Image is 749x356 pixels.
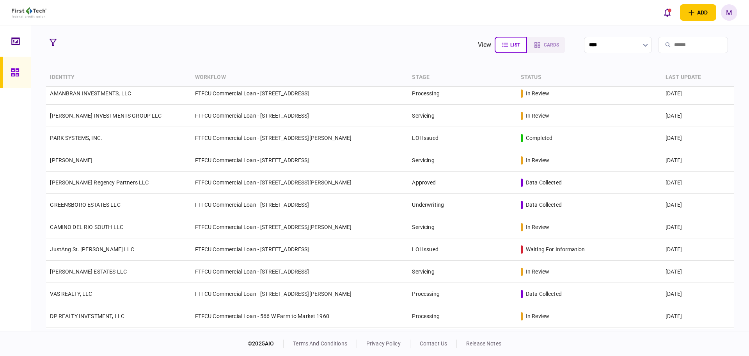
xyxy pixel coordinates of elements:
a: privacy policy [366,340,401,347]
div: view [478,40,492,50]
div: in review [526,312,549,320]
td: FTFCU Commercial Loan - [STREET_ADDRESS] [191,238,408,261]
td: Processing [408,305,516,327]
span: list [510,42,520,48]
td: [DATE] [662,327,734,350]
td: FTFCU Commercial Loan - [STREET_ADDRESS][PERSON_NAME] [191,127,408,149]
td: Approved [408,172,516,194]
td: FTFCU Commercial Loan - [STREET_ADDRESS] [191,105,408,127]
div: data collected [526,290,562,298]
td: [DATE] [662,172,734,194]
a: [PERSON_NAME] Regency Partners LLC [50,179,149,186]
td: Underwriting [408,194,516,216]
a: [PERSON_NAME] INVESTMENTS GROUP LLC [50,113,162,119]
th: identity [46,68,191,87]
div: © 2025 AIO [248,340,284,348]
div: in review [526,89,549,97]
td: FTFCU Commercial Loan - [STREET_ADDRESS] [191,261,408,283]
td: [DATE] [662,216,734,238]
td: Servicing [408,216,516,238]
td: Servicing [408,327,516,350]
div: data collected [526,179,562,186]
button: open adding identity options [680,4,716,21]
td: [DATE] [662,127,734,149]
td: FTFCU Commercial Loan - 566 W Farm to Market 1960 [191,305,408,327]
a: DP REALTY INVESTMENT, LLC [50,313,124,319]
td: LOI Issued [408,127,516,149]
button: open notifications list [659,4,675,21]
td: [DATE] [662,238,734,261]
td: Processing [408,82,516,105]
a: CAMINO DEL RIO SOUTH LLC [50,224,123,230]
div: in review [526,156,549,164]
td: FTFCU Commercial Loan - [STREET_ADDRESS][PERSON_NAME] [191,216,408,238]
span: cards [544,42,559,48]
a: VAS REALTY, LLC [50,291,92,297]
a: [PERSON_NAME] ESTATES LLC [50,268,127,275]
div: in review [526,268,549,275]
div: in review [526,223,549,231]
div: waiting for information [526,245,585,253]
td: [DATE] [662,283,734,305]
td: Servicing [408,149,516,172]
td: [DATE] [662,82,734,105]
td: [DATE] [662,261,734,283]
td: [DATE] [662,194,734,216]
a: AMANBRAN INVESTMENTS, LLC [50,90,131,97]
div: data collected [526,201,562,209]
a: PARK SYSTEMS, INC. [50,135,102,141]
button: cards [527,37,565,53]
div: in review [526,112,549,120]
a: contact us [420,340,447,347]
img: client company logo [12,7,46,18]
td: [DATE] [662,105,734,127]
td: FTFCU Commercial Loan - [STREET_ADDRESS][PERSON_NAME] [191,283,408,305]
td: FTFCU Commercial Loan - [STREET_ADDRESS] [191,82,408,105]
td: Processing [408,283,516,305]
td: [DATE] [662,305,734,327]
button: M [721,4,737,21]
td: FTFCU Commercial Loan - [STREET_ADDRESS] [191,149,408,172]
td: Servicing [408,105,516,127]
a: terms and conditions [293,340,347,347]
a: [PERSON_NAME] [50,157,92,163]
td: Servicing [408,261,516,283]
td: [DATE] [662,149,734,172]
td: FTFCU Commercial Loan - [STREET_ADDRESS] [191,194,408,216]
button: list [495,37,527,53]
div: completed [526,134,552,142]
th: last update [662,68,734,87]
td: FTFCU Commercial Loan - [STREET_ADDRESS] [191,327,408,350]
th: stage [408,68,516,87]
th: status [517,68,662,87]
a: JustAng St. [PERSON_NAME] LLC [50,246,134,252]
a: GREENSBORO ESTATES LLC [50,202,120,208]
th: workflow [191,68,408,87]
td: FTFCU Commercial Loan - [STREET_ADDRESS][PERSON_NAME] [191,172,408,194]
td: LOI Issued [408,238,516,261]
a: release notes [466,340,501,347]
